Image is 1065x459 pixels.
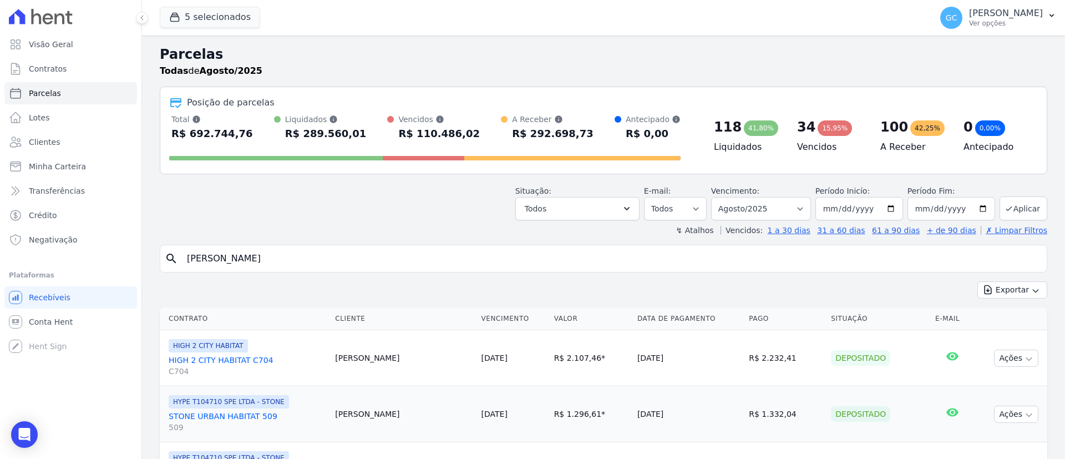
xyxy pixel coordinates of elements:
[797,140,863,154] h4: Vencidos
[285,125,367,143] div: R$ 289.560,01
[4,33,137,56] a: Visão Geral
[831,406,890,422] div: Depositado
[676,226,713,235] label: ↯ Atalhos
[169,366,326,377] span: C704
[744,386,826,442] td: R$ 1.332,04
[826,307,931,330] th: Situação
[550,330,633,386] td: R$ 2.107,46
[180,248,1042,270] input: Buscar por nome do lote ou do cliente
[29,63,67,74] span: Contratos
[285,114,367,125] div: Liquidados
[969,19,1043,28] p: Ver opções
[550,307,633,330] th: Valor
[525,202,546,215] span: Todos
[169,339,248,352] span: HIGH 2 CITY HABITAT
[515,197,640,220] button: Todos
[169,395,289,408] span: HYPE T104710 SPE LTDA - STONE
[714,140,779,154] h4: Liquidados
[29,210,57,221] span: Crédito
[29,88,61,99] span: Parcelas
[4,311,137,333] a: Conta Hent
[160,64,262,78] p: de
[797,118,815,136] div: 34
[815,186,870,195] label: Período Inicío:
[4,180,137,202] a: Transferências
[975,120,1005,136] div: 0,00%
[633,307,744,330] th: Data de Pagamento
[4,229,137,251] a: Negativação
[927,226,976,235] a: + de 90 dias
[29,161,86,172] span: Minha Carteira
[398,125,480,143] div: R$ 110.486,02
[633,386,744,442] td: [DATE]
[160,307,331,330] th: Contrato
[831,350,890,366] div: Depositado
[721,226,763,235] label: Vencidos:
[963,140,1029,154] h4: Antecipado
[817,226,865,235] a: 31 a 60 dias
[331,330,476,386] td: [PERSON_NAME]
[626,114,681,125] div: Antecipado
[994,350,1038,367] button: Ações
[550,386,633,442] td: R$ 1.296,61
[11,421,38,448] div: Open Intercom Messenger
[9,269,133,282] div: Plataformas
[744,307,826,330] th: Pago
[880,118,908,136] div: 100
[29,112,50,123] span: Lotes
[515,186,551,195] label: Situação:
[165,252,178,265] i: search
[171,125,253,143] div: R$ 692.744,76
[4,204,137,226] a: Crédito
[331,386,476,442] td: [PERSON_NAME]
[169,422,326,433] span: 509
[169,411,326,433] a: STONE URBAN HABITAT 509509
[4,286,137,309] a: Recebíveis
[880,140,946,154] h4: A Receber
[963,118,973,136] div: 0
[160,7,260,28] button: 5 selecionados
[160,44,1047,64] h2: Parcelas
[633,330,744,386] td: [DATE]
[481,354,508,362] a: [DATE]
[512,114,594,125] div: A Receber
[744,330,826,386] td: R$ 2.232,41
[1000,196,1047,220] button: Aplicar
[872,226,920,235] a: 61 a 90 dias
[4,82,137,104] a: Parcelas
[29,316,73,327] span: Conta Hent
[29,185,85,196] span: Transferências
[512,125,594,143] div: R$ 292.698,73
[4,107,137,129] a: Lotes
[29,234,78,245] span: Negativação
[4,131,137,153] a: Clientes
[626,125,681,143] div: R$ 0,00
[818,120,852,136] div: 15,95%
[768,226,810,235] a: 1 a 30 dias
[714,118,742,136] div: 118
[160,65,189,76] strong: Todas
[171,114,253,125] div: Total
[398,114,480,125] div: Vencidos
[29,137,60,148] span: Clientes
[931,2,1065,33] button: GC [PERSON_NAME] Ver opções
[946,14,957,22] span: GC
[187,96,275,109] div: Posição de parcelas
[910,120,945,136] div: 42,25%
[744,120,778,136] div: 41,80%
[711,186,759,195] label: Vencimento:
[977,281,1047,299] button: Exportar
[169,355,326,377] a: HIGH 2 CITY HABITAT C704C704
[994,406,1038,423] button: Ações
[29,39,73,50] span: Visão Geral
[200,65,262,76] strong: Agosto/2025
[29,292,70,303] span: Recebíveis
[981,226,1047,235] a: ✗ Limpar Filtros
[331,307,476,330] th: Cliente
[4,155,137,178] a: Minha Carteira
[969,8,1043,19] p: [PERSON_NAME]
[931,307,973,330] th: E-mail
[907,185,995,197] label: Período Fim:
[4,58,137,80] a: Contratos
[481,410,508,418] a: [DATE]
